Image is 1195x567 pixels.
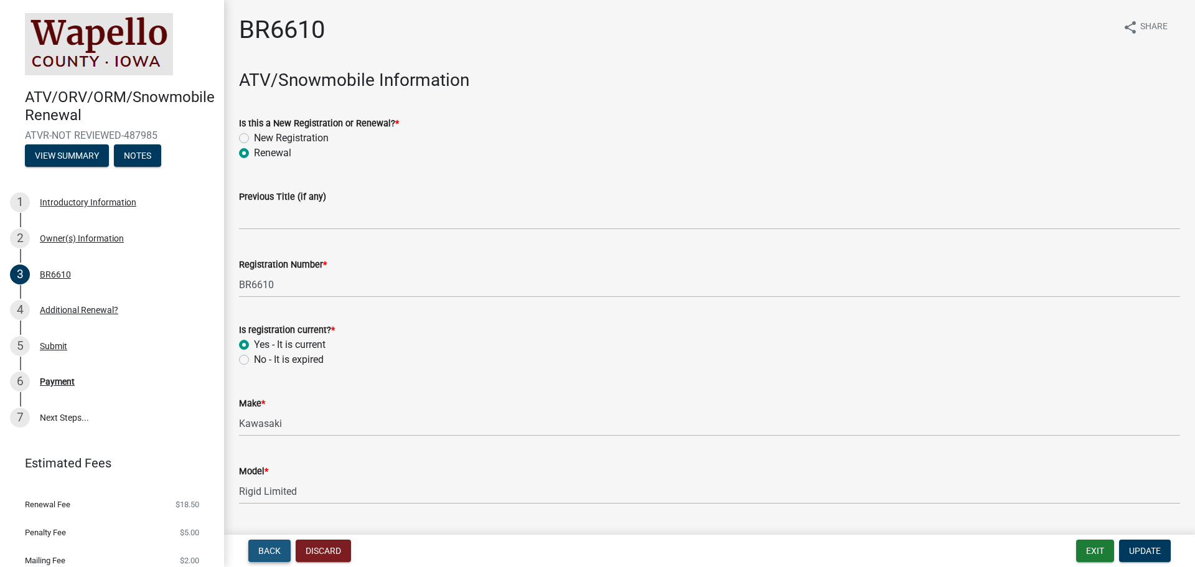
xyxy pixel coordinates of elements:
[1123,20,1138,35] i: share
[180,528,199,537] span: $5.00
[25,556,65,565] span: Mailing Fee
[10,265,30,284] div: 3
[296,540,351,562] button: Discard
[10,408,30,428] div: 7
[239,15,325,45] h1: BR6610
[258,546,281,556] span: Back
[40,198,136,207] div: Introductory Information
[254,337,326,352] label: Yes - It is current
[1129,546,1161,556] span: Update
[1140,20,1168,35] span: Share
[114,144,161,167] button: Notes
[254,131,329,146] label: New Registration
[254,146,291,161] label: Renewal
[10,372,30,391] div: 6
[25,528,66,537] span: Penalty Fee
[239,467,268,476] label: Model
[25,500,70,508] span: Renewal Fee
[25,144,109,167] button: View Summary
[254,352,324,367] label: No - It is expired
[10,228,30,248] div: 2
[25,129,199,141] span: ATVR-NOT REVIEWED-487985
[239,261,327,269] label: Registration Number
[10,451,204,476] a: Estimated Fees
[25,88,214,124] h4: ATV/ORV/ORM/Snowmobile Renewal
[40,270,71,279] div: BR6610
[239,326,335,335] label: Is registration current?
[1076,540,1114,562] button: Exit
[180,556,199,565] span: $2.00
[10,192,30,212] div: 1
[239,70,1180,91] h3: ATV/Snowmobile Information
[25,151,109,161] wm-modal-confirm: Summary
[40,306,118,314] div: Additional Renewal?
[114,151,161,161] wm-modal-confirm: Notes
[10,336,30,356] div: 5
[239,193,326,202] label: Previous Title (if any)
[248,540,291,562] button: Back
[176,500,199,508] span: $18.50
[25,13,173,75] img: Wapello County, Iowa
[239,400,265,408] label: Make
[1119,540,1171,562] button: Update
[1113,15,1178,39] button: shareShare
[10,300,30,320] div: 4
[40,342,67,350] div: Submit
[239,119,399,128] label: Is this a New Registration or Renewal?
[40,377,75,386] div: Payment
[40,234,124,243] div: Owner(s) Information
